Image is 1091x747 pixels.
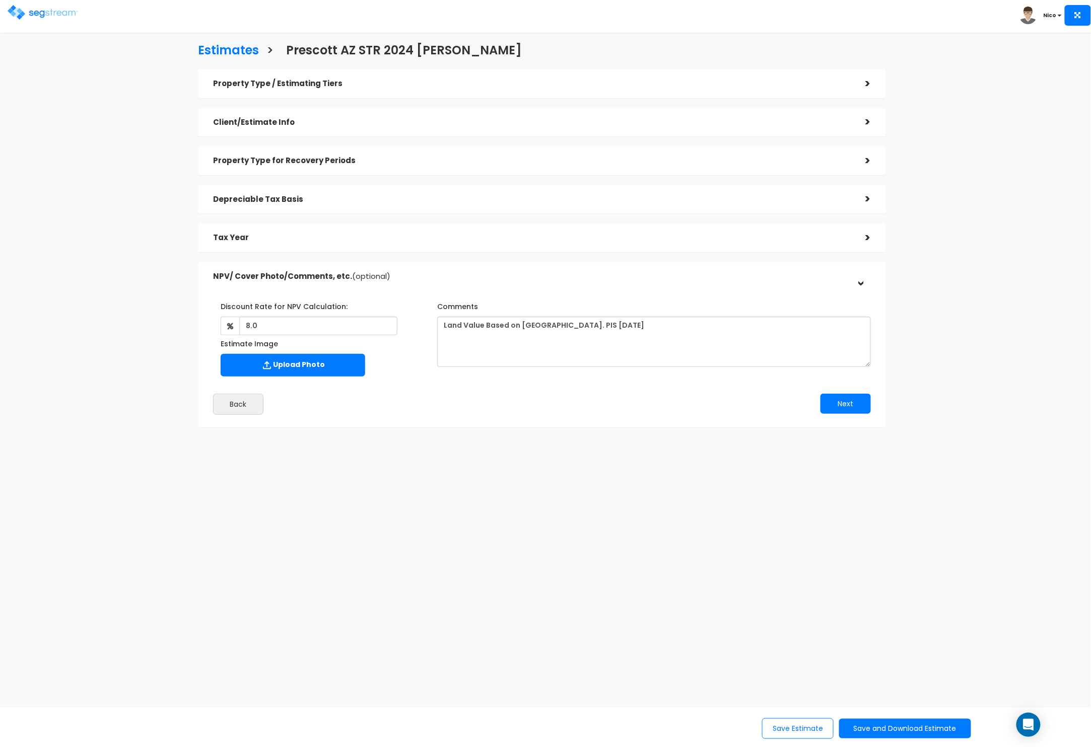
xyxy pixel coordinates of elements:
[8,5,78,20] img: logo.png
[437,298,478,312] label: Comments
[839,719,971,738] button: Save and Download Estimate
[286,44,522,59] h3: Prescott AZ STR 2024 [PERSON_NAME]
[213,394,263,415] button: Back
[213,118,851,127] h5: Client/Estimate Info
[279,34,522,64] a: Prescott AZ STR 2024 [PERSON_NAME]
[851,230,871,246] div: >
[198,44,259,59] h3: Estimates
[213,234,851,242] h5: Tax Year
[213,157,851,165] h5: Property Type for Recovery Periods
[1019,7,1037,24] img: avatar.png
[266,44,274,59] h3: >
[221,354,365,377] label: Upload Photo
[853,266,868,286] div: >
[221,298,348,312] label: Discount Rate for NPV Calculation:
[1016,713,1041,737] div: Open Intercom Messenger
[213,272,851,281] h5: NPV/ Cover Photo/Comments, etc.
[851,114,871,130] div: >
[190,34,259,64] a: Estimates
[821,394,871,414] button: Next
[851,76,871,92] div: >
[213,195,851,204] h5: Depreciable Tax Basis
[437,317,870,367] textarea: Land Value Based on [GEOGRAPHIC_DATA]. PIS 2023 option?
[851,191,871,207] div: >
[261,359,273,371] img: Upload Icon
[213,80,851,88] h5: Property Type / Estimating Tiers
[352,271,390,281] span: (optional)
[1044,12,1057,19] b: Nico
[221,335,278,349] label: Estimate Image
[762,718,834,739] button: Save Estimate
[851,153,871,169] div: >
